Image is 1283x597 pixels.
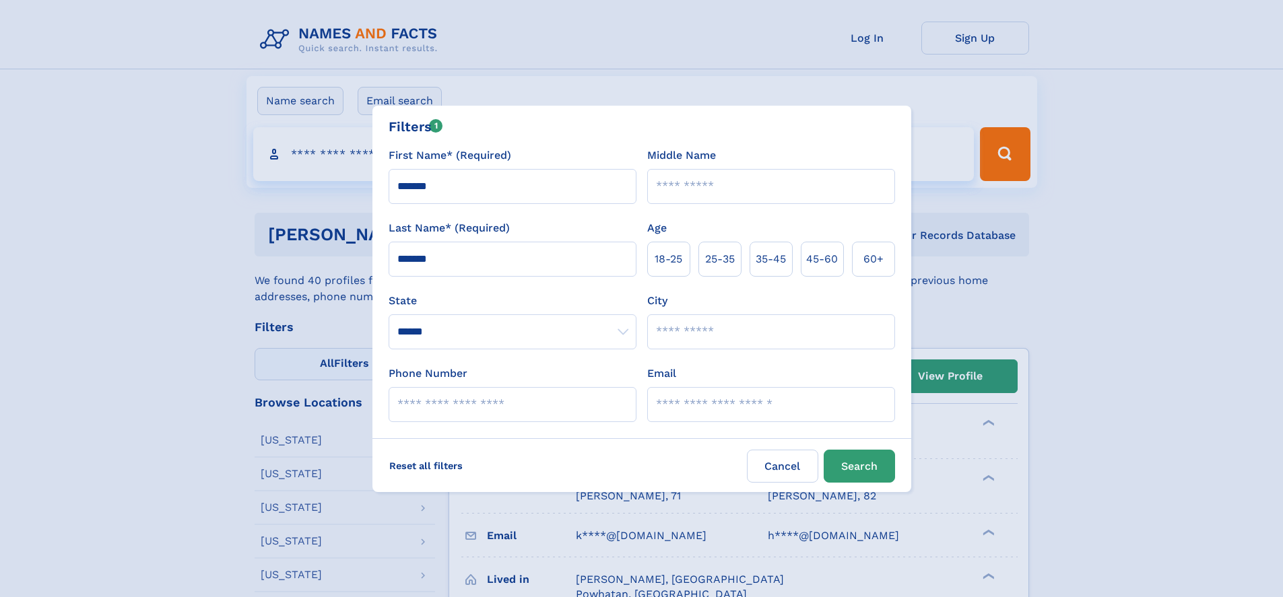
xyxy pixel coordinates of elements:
[705,251,735,267] span: 25‑35
[389,220,510,236] label: Last Name* (Required)
[647,220,667,236] label: Age
[756,251,786,267] span: 35‑45
[389,147,511,164] label: First Name* (Required)
[647,365,676,382] label: Email
[389,293,636,309] label: State
[647,147,716,164] label: Middle Name
[381,450,471,482] label: Reset all filters
[389,116,443,137] div: Filters
[824,450,895,483] button: Search
[647,293,667,309] label: City
[389,365,467,382] label: Phone Number
[863,251,884,267] span: 60+
[747,450,818,483] label: Cancel
[806,251,838,267] span: 45‑60
[655,251,682,267] span: 18‑25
